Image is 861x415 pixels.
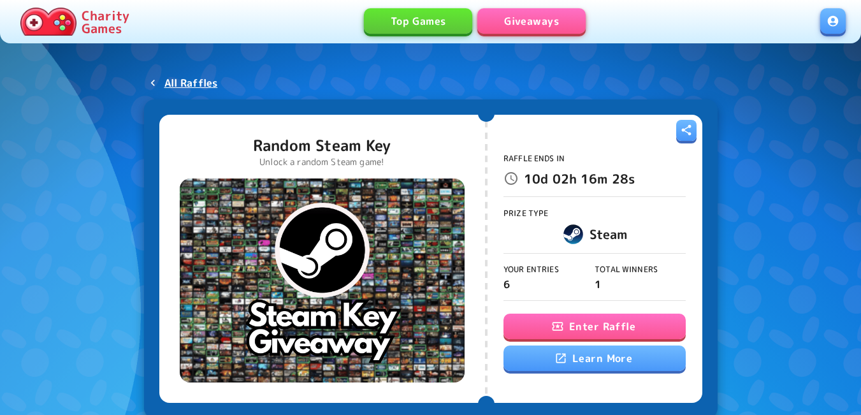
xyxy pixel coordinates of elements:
[524,168,635,189] p: 10d 02h 16m 28s
[595,277,686,292] p: 1
[595,264,658,275] span: Total Winners
[503,153,565,164] span: Raffle Ends In
[364,8,472,34] a: Top Games
[590,224,628,244] h6: Steam
[164,75,218,91] p: All Raffles
[503,277,595,292] p: 6
[503,346,686,371] a: Learn More
[144,71,223,94] a: All Raffles
[253,156,391,168] p: Unlock a random Steam game!
[253,135,391,156] p: Random Steam Key
[20,8,76,36] img: Charity.Games
[477,8,586,34] a: Giveaways
[82,9,129,34] p: Charity Games
[503,264,559,275] span: Your Entries
[15,5,134,38] a: Charity Games
[180,178,465,382] img: Random Steam Key
[503,314,686,339] button: Enter Raffle
[503,208,549,219] span: Prize Type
